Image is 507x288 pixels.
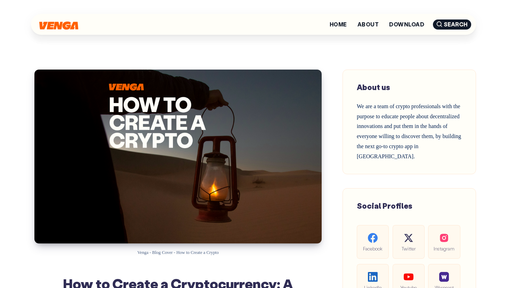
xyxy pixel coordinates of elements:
span: About us [357,82,390,92]
img: social-linkedin.be646fe421ccab3a2ad91cb58bdc9694.svg [368,272,378,282]
img: social-youtube.99db9aba05279f803f3e7a4a838dfb6c.svg [404,272,413,282]
span: Social Profiles [357,201,412,211]
img: How to Create a Cryptocurrency: A Complete Process [34,70,322,243]
img: social-warpcast.e8a23a7ed3178af0345123c41633f860.png [439,272,449,282]
span: We are a team of crypto professionals with the purpose to educate people about decentralized inno... [357,103,461,159]
span: Facebook [362,245,383,253]
a: Home [330,22,347,27]
a: Instagram [428,225,460,259]
span: Search [433,19,471,30]
a: Facebook [357,225,389,259]
span: Venga - Blog Cover - How to Create a Crypto [137,250,219,255]
a: About [357,22,379,27]
span: Twitter [398,245,419,253]
a: Download [389,22,424,27]
img: Venga Blog [39,22,78,30]
span: Instagram [434,245,454,253]
a: Twitter [393,225,425,259]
